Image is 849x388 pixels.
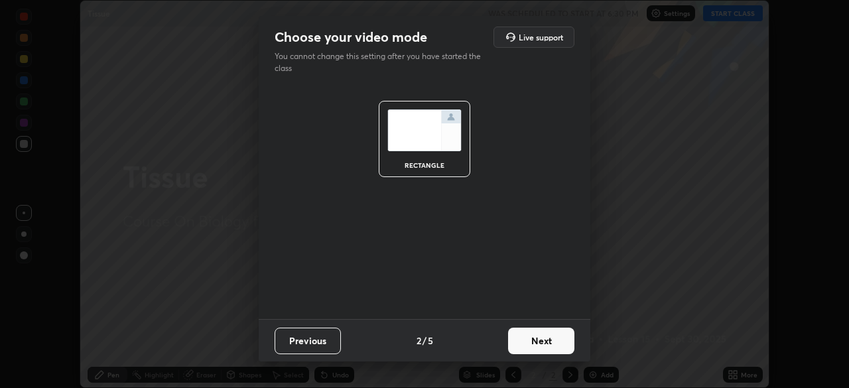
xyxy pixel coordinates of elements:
[417,334,421,348] h4: 2
[275,328,341,354] button: Previous
[275,50,490,74] p: You cannot change this setting after you have started the class
[508,328,574,354] button: Next
[423,334,426,348] h4: /
[275,29,427,46] h2: Choose your video mode
[398,162,451,168] div: rectangle
[519,33,563,41] h5: Live support
[387,109,462,151] img: normalScreenIcon.ae25ed63.svg
[428,334,433,348] h4: 5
